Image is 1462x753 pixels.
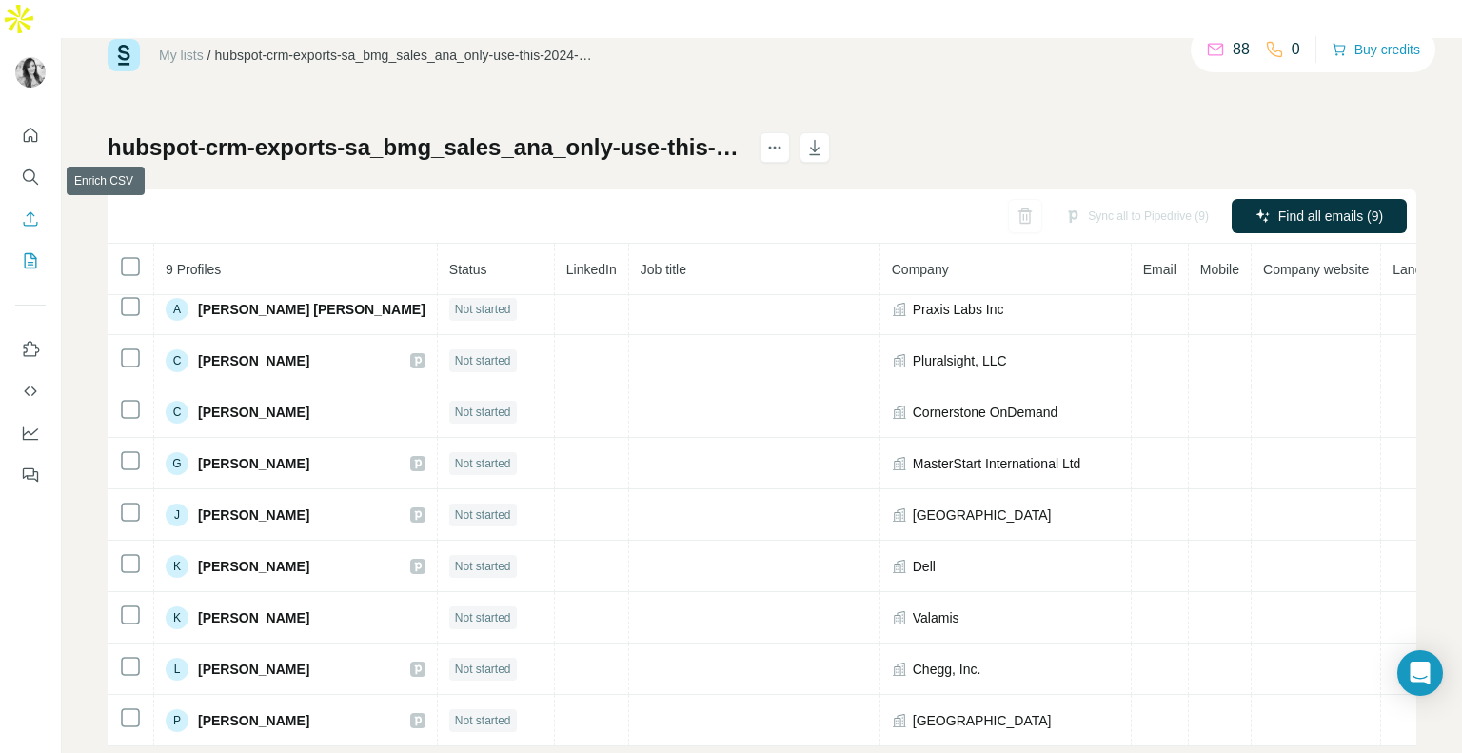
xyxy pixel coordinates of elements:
[1263,262,1369,277] span: Company website
[913,454,1081,473] span: MasterStart International Ltd
[198,351,309,370] span: [PERSON_NAME]
[641,262,686,277] span: Job title
[15,244,46,278] button: My lists
[1200,262,1239,277] span: Mobile
[166,452,188,475] div: G
[1232,199,1407,233] button: Find all emails (9)
[455,404,511,421] span: Not started
[166,349,188,372] div: C
[15,332,46,367] button: Use Surfe on LinkedIn
[198,505,309,525] span: [PERSON_NAME]
[166,658,188,681] div: L
[215,46,596,65] div: hubspot-crm-exports-sa_bmg_sales_ana_only-use-this-2024-08-15.xlsx - SA_BMG_Sales_Ana_ONLY USE THIS
[15,458,46,492] button: Feedback
[15,416,46,450] button: Dashboard
[913,557,936,576] span: Dell
[566,262,617,277] span: LinkedIn
[455,558,511,575] span: Not started
[892,262,949,277] span: Company
[455,661,511,678] span: Not started
[1278,207,1383,226] span: Find all emails (9)
[455,506,511,524] span: Not started
[1143,262,1176,277] span: Email
[15,374,46,408] button: Use Surfe API
[913,660,981,679] span: Chegg, Inc.
[913,403,1058,422] span: Cornerstone OnDemand
[166,504,188,526] div: J
[913,351,1007,370] span: Pluralsight, LLC
[166,401,188,424] div: C
[198,660,309,679] span: [PERSON_NAME]
[913,505,1052,525] span: [GEOGRAPHIC_DATA]
[455,301,511,318] span: Not started
[166,555,188,578] div: K
[913,300,1004,319] span: Praxis Labs Inc
[760,132,790,163] button: actions
[913,711,1052,730] span: [GEOGRAPHIC_DATA]
[198,300,425,319] span: [PERSON_NAME] [PERSON_NAME]
[15,57,46,88] img: Avatar
[166,262,221,277] span: 9 Profiles
[455,712,511,729] span: Not started
[166,709,188,732] div: P
[159,48,204,63] a: My lists
[198,557,309,576] span: [PERSON_NAME]
[455,609,511,626] span: Not started
[455,455,511,472] span: Not started
[1332,36,1420,63] button: Buy credits
[198,711,309,730] span: [PERSON_NAME]
[198,403,309,422] span: [PERSON_NAME]
[1292,38,1300,61] p: 0
[913,608,959,627] span: Valamis
[1393,262,1443,277] span: Landline
[1397,650,1443,696] div: Open Intercom Messenger
[207,46,211,65] li: /
[108,39,140,71] img: Surfe Logo
[449,262,487,277] span: Status
[15,118,46,152] button: Quick start
[198,454,309,473] span: [PERSON_NAME]
[1233,38,1250,61] p: 88
[15,202,46,236] button: Enrich CSV
[15,160,46,194] button: Search
[198,608,309,627] span: [PERSON_NAME]
[455,352,511,369] span: Not started
[166,298,188,321] div: A
[108,132,742,163] h1: hubspot-crm-exports-sa_bmg_sales_ana_only-use-this-2024-08-15.xlsx - SA_BMG_Sales_Ana_ONLY USE THIS
[166,606,188,629] div: K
